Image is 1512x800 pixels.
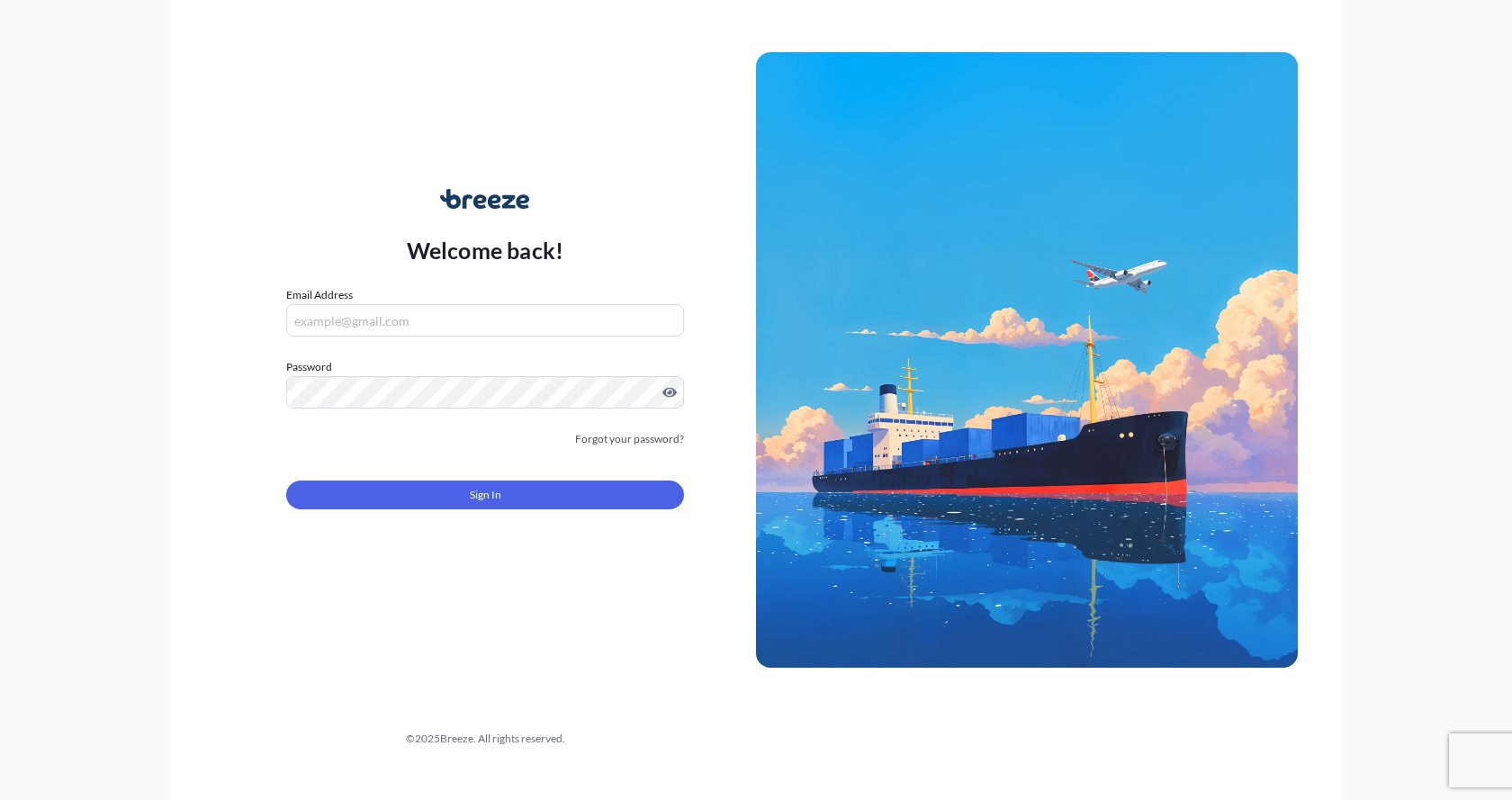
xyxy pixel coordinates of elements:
[214,730,756,748] div: © 2025 Breeze. All rights reserved.
[286,481,684,509] button: Sign In
[470,486,501,504] span: Sign In
[286,358,684,376] label: Password
[286,286,353,304] label: Email Address
[407,236,564,265] p: Welcome back!
[756,52,1298,668] img: Ship illustration
[662,385,677,400] button: Show password
[575,430,684,448] a: Forgot your password?
[286,304,684,337] input: example@gmail.com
